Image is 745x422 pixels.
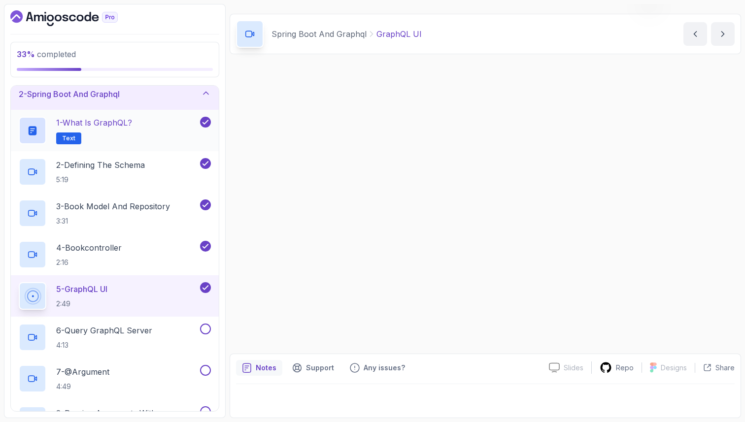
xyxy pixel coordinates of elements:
button: next content [711,22,735,46]
span: Text [62,134,75,142]
p: Spring Boot And Graphql [271,28,367,40]
span: 33 % [17,49,35,59]
p: 2 - Defining The Schema [56,159,145,171]
button: notes button [236,360,282,376]
p: Support [306,363,334,373]
p: 6 - Query GraphQL Server [56,325,152,336]
p: 2:49 [56,299,107,309]
p: 8 - Passing Arguments With @Schemamapping [56,407,198,419]
p: Repo [616,363,634,373]
p: 3:31 [56,216,170,226]
p: 4 - Bookcontroller [56,242,122,254]
p: Designs [661,363,687,373]
button: 5-GraphQL UI2:49 [19,282,211,310]
h3: 2 - Spring Boot And Graphql [19,88,120,100]
button: Support button [286,360,340,376]
button: Share [695,363,735,373]
button: Feedback button [344,360,411,376]
p: 2:16 [56,258,122,267]
p: Any issues? [364,363,405,373]
button: 4-Bookcontroller2:16 [19,241,211,268]
button: 6-Query GraphQL Server4:13 [19,324,211,351]
p: 3 - Book Model And Repository [56,200,170,212]
button: 2-Defining The Schema5:19 [19,158,211,186]
button: 1-What is GraphQL?Text [19,117,211,144]
p: 7 - @Argument [56,366,109,378]
a: Repo [592,361,642,374]
p: 5 - GraphQL UI [56,283,107,295]
p: 4:49 [56,382,109,391]
p: 4:13 [56,340,152,350]
p: Share [715,363,735,373]
button: 3-Book Model And Repository3:31 [19,199,211,227]
p: 5:19 [56,175,145,185]
span: completed [17,49,76,59]
button: 2-Spring Boot And Graphql [11,78,219,110]
p: Notes [256,363,276,373]
p: GraphQL UI [376,28,422,40]
a: Dashboard [10,10,140,26]
button: 7-@Argument4:49 [19,365,211,392]
p: 1 - What is GraphQL? [56,117,132,129]
p: Slides [564,363,583,373]
button: previous content [683,22,707,46]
